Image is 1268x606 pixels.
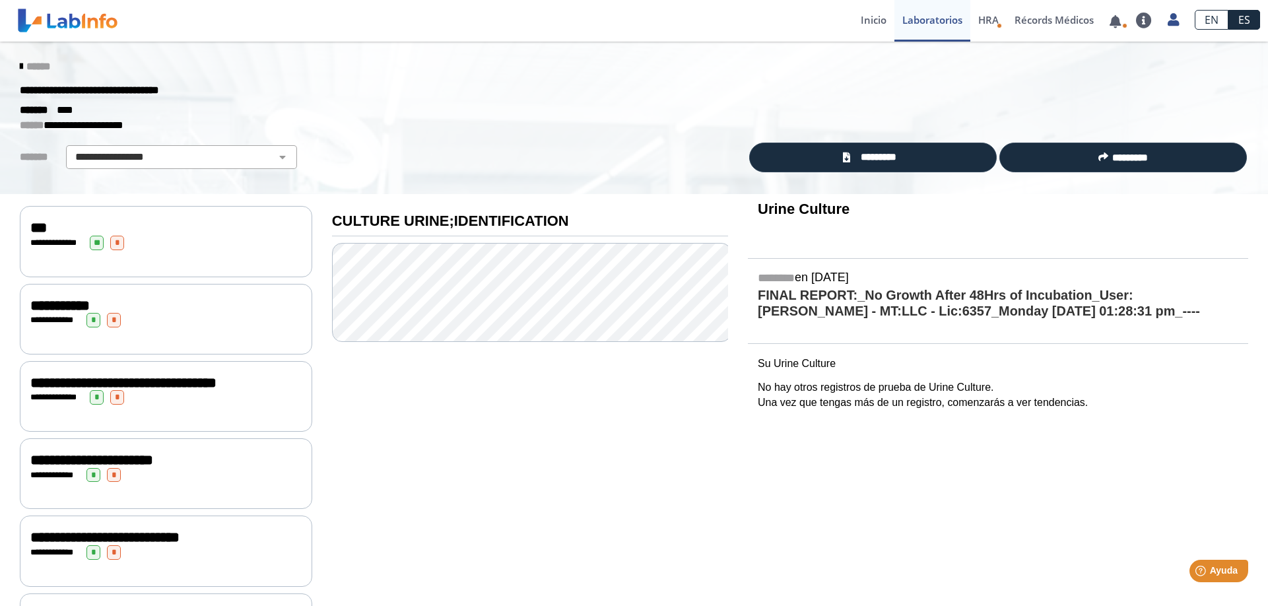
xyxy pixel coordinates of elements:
[758,288,1238,320] h4: FINAL REPORT:_No Growth After 48Hrs of Incubation_User:[PERSON_NAME] - MT:LLC - Lic:6357_Monday [...
[332,213,569,229] b: CULTURE URINE;IDENTIFICATION
[758,201,850,217] b: Urine Culture
[1151,555,1253,591] iframe: Help widget launcher
[758,380,1238,411] p: No hay otros registros de prueba de Urine Culture. Una vez que tengas más de un registro, comenza...
[1228,10,1260,30] a: ES
[758,356,1238,372] p: Su Urine Culture
[978,13,999,26] span: HRA
[1195,10,1228,30] a: EN
[758,271,1238,286] h5: en [DATE]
